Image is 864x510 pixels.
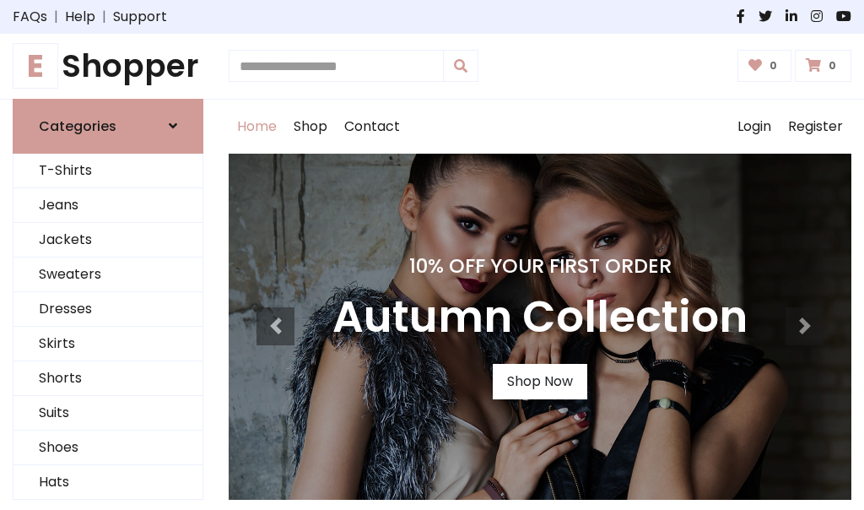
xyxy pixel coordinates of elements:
[824,58,840,73] span: 0
[13,99,203,154] a: Categories
[493,364,587,399] a: Shop Now
[332,254,748,278] h4: 10% Off Your First Order
[13,431,202,465] a: Shoes
[737,50,792,82] a: 0
[13,154,202,188] a: T-Shirts
[65,7,95,27] a: Help
[13,327,202,361] a: Skirts
[13,43,58,89] span: E
[13,188,202,223] a: Jeans
[47,7,65,27] span: |
[13,7,47,27] a: FAQs
[795,50,851,82] a: 0
[285,100,336,154] a: Shop
[332,291,748,344] h3: Autumn Collection
[39,118,116,134] h6: Categories
[13,396,202,431] a: Suits
[13,223,202,258] a: Jackets
[229,100,285,154] a: Home
[95,7,113,27] span: |
[13,47,203,85] h1: Shopper
[780,100,851,154] a: Register
[113,7,167,27] a: Support
[13,292,202,327] a: Dresses
[13,361,202,396] a: Shorts
[13,258,202,292] a: Sweaters
[765,58,781,73] span: 0
[13,465,202,500] a: Hats
[729,100,780,154] a: Login
[336,100,408,154] a: Contact
[13,47,203,85] a: EShopper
